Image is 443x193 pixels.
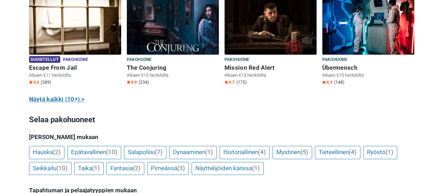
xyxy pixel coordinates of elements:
[205,149,213,156] span: (1)
[363,146,397,159] a: Ryöstö(1)
[29,80,33,84] img: Star
[127,72,219,78] p: Alkaen €15 henkilöltä
[386,149,393,156] span: (1)
[349,149,357,156] span: (4)
[106,149,117,156] span: (10)
[127,80,137,85] span: 4.9
[29,95,85,104] a: Näytä kaikki (10+) >
[155,149,162,156] span: (7)
[127,56,152,64] span: Pakohuone
[29,146,64,159] a: Hauska(2)
[29,64,121,71] h6: Escape From Jail
[67,146,121,159] a: Epätavallinen(10)
[41,80,51,85] span: (389)
[63,56,88,64] span: Pakohuone
[74,162,104,175] a: Taika(1)
[127,64,219,71] h6: The Conjuring
[29,114,414,125] h3: Selaa pakohuoneet
[192,162,264,175] a: Näyttelijöiden kanssa(1)
[106,162,144,175] a: Fantasia(2)
[315,146,360,159] a: Tieteellinen(4)
[334,80,344,85] span: (148)
[300,149,308,156] span: (5)
[92,165,100,172] span: (1)
[224,72,317,78] p: Alkaen €13 henkilöltä
[29,72,121,78] p: Alkaen €11 henkilöltä
[322,80,326,84] img: Star
[29,56,60,63] span: Suositellut
[224,80,235,85] span: 4.7
[124,146,166,159] a: Salapoliisi(7)
[322,56,347,64] span: Pakohuone
[258,149,266,156] span: (4)
[224,56,250,64] span: Pakohuone
[53,149,61,156] span: (2)
[252,165,260,172] span: (1)
[322,80,332,85] span: 4.3
[133,165,140,172] span: (2)
[29,80,39,85] span: 4.6
[139,80,149,85] span: (234)
[272,146,312,159] a: Mystinen(5)
[29,162,71,175] a: Seikkailu(10)
[56,165,68,172] span: (10)
[127,80,130,84] img: Star
[220,146,270,159] a: Historiallinen(4)
[169,146,217,159] a: Dynaaminen(1)
[147,162,189,175] a: Pimeässä(3)
[224,80,228,84] img: Star
[322,72,414,78] p: Alkaen €15 henkilöltä
[224,64,317,71] h6: Mission Red Alert
[236,80,247,85] span: (175)
[177,165,185,172] span: (3)
[29,133,414,140] h5: [PERSON_NAME] mukaan
[322,64,414,71] h6: Übermensch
